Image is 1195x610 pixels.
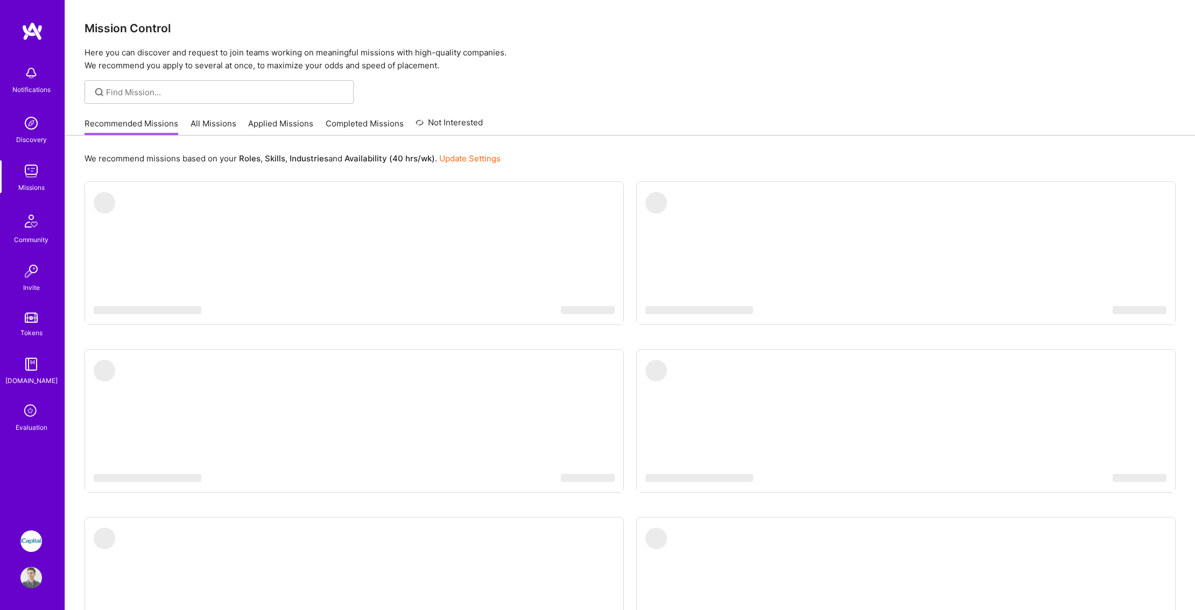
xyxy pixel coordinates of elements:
b: Roles [239,153,261,164]
p: Here you can discover and request to join teams working on meaningful missions with high-quality ... [85,46,1176,72]
img: discovery [20,112,42,134]
a: Completed Missions [326,118,404,136]
div: Evaluation [16,422,47,433]
a: iCapital: Build and maintain RESTful API [18,530,45,552]
i: icon SearchGrey [93,86,106,98]
img: User Avatar [20,567,42,588]
div: Community [14,234,48,245]
a: Recommended Missions [85,118,178,136]
img: Community [18,208,44,234]
i: icon SelectionTeam [21,401,41,422]
a: Update Settings [439,153,501,164]
img: logo [22,22,43,41]
h3: Mission Control [85,22,1176,35]
img: teamwork [20,160,42,182]
b: Industries [290,153,328,164]
img: Invite [20,260,42,282]
b: Availability (40 hrs/wk) [345,153,435,164]
div: [DOMAIN_NAME] [5,375,58,386]
a: All Missions [191,118,236,136]
img: guide book [20,353,42,375]
a: Not Interested [416,116,483,136]
div: Missions [18,182,45,193]
div: Notifications [12,84,51,95]
a: Applied Missions [248,118,313,136]
img: tokens [25,313,38,323]
input: Find Mission... [106,87,346,98]
div: Tokens [20,327,43,338]
img: iCapital: Build and maintain RESTful API [20,530,42,552]
a: User Avatar [18,567,45,588]
img: bell [20,62,42,84]
b: Skills [265,153,285,164]
div: Invite [23,282,40,293]
p: We recommend missions based on your , , and . [85,153,501,164]
div: Discovery [16,134,47,145]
